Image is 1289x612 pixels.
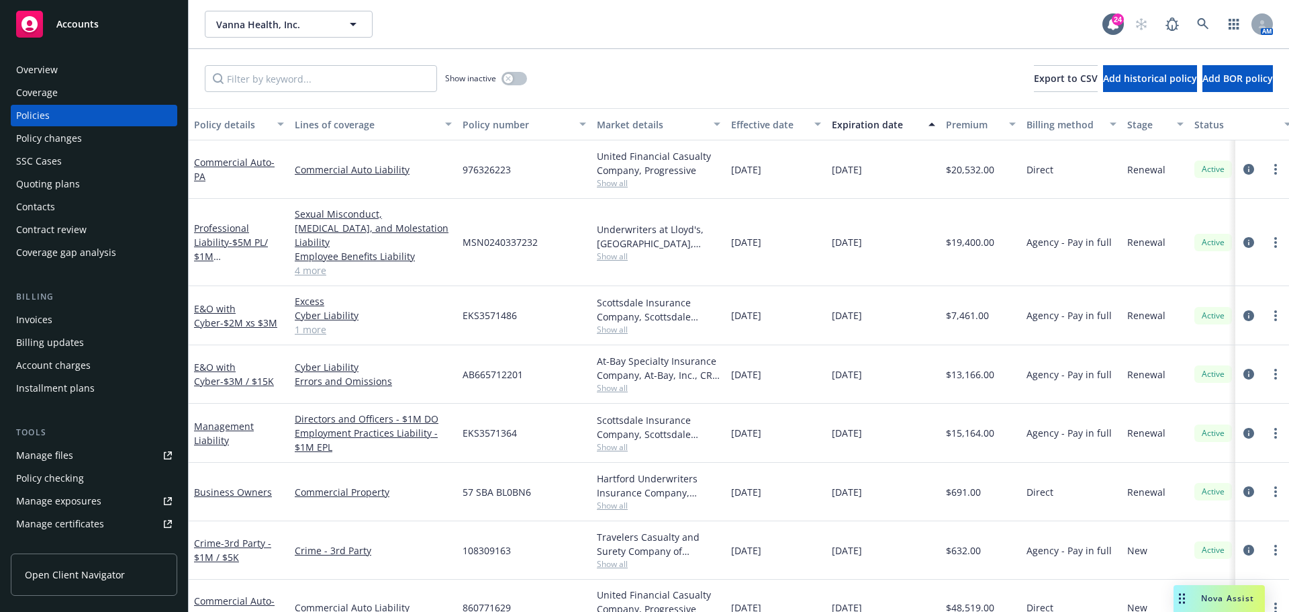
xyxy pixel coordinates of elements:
span: Direct [1027,163,1053,177]
div: Policy number [463,118,571,132]
a: Policy changes [11,128,177,149]
div: Billing [11,290,177,304]
span: Show all [597,177,720,189]
div: United Financial Casualty Company, Progressive [597,149,720,177]
span: [DATE] [731,235,761,249]
button: Stage [1122,108,1189,140]
a: E&O with Cyber [194,361,274,388]
div: Travelers Casualty and Surety Company of America, Travelers Insurance [597,530,720,558]
span: $632.00 [946,543,981,558]
div: Contacts [16,196,55,218]
a: Coverage [11,82,177,103]
a: Cyber Liability [295,360,452,374]
span: Active [1200,544,1227,556]
a: Commercial Auto [194,156,275,183]
span: $691.00 [946,485,981,499]
div: Contract review [16,219,87,241]
span: EKS3571486 [463,308,517,322]
div: Billing updates [16,332,84,353]
span: Show all [597,382,720,394]
span: [DATE] [731,367,761,382]
div: Effective date [731,118,806,132]
a: Excess [295,294,452,308]
div: Coverage gap analysis [16,242,116,263]
div: Tools [11,426,177,439]
div: Coverage [16,82,58,103]
span: Renewal [1127,163,1165,177]
div: At-Bay Specialty Insurance Company, At-Bay, Inc., CRC Group [597,354,720,382]
a: Quoting plans [11,173,177,195]
span: Show all [597,251,720,262]
div: Drag to move [1174,585,1190,612]
span: - $2M xs $3M [220,316,277,329]
div: Premium [946,118,1001,132]
a: more [1268,161,1284,177]
div: Overview [16,59,58,81]
button: Add BOR policy [1202,65,1273,92]
span: [DATE] [731,543,761,558]
a: more [1268,234,1284,251]
button: Lines of coverage [289,108,457,140]
span: [DATE] [832,543,862,558]
a: more [1268,308,1284,324]
button: Premium [941,108,1021,140]
a: Manage claims [11,536,177,558]
button: Nova Assist [1174,585,1265,612]
span: Active [1200,163,1227,175]
span: [DATE] [832,367,862,382]
div: Manage claims [16,536,84,558]
span: [DATE] [832,163,862,177]
span: Renewal [1127,308,1165,322]
a: circleInformation [1241,308,1257,324]
span: - $5M PL/ $1M [PERSON_NAME] / $1M-$3M GL [194,236,275,291]
a: Coverage gap analysis [11,242,177,263]
div: Manage exposures [16,490,101,512]
span: $19,400.00 [946,235,994,249]
span: Agency - Pay in full [1027,543,1112,558]
button: Expiration date [826,108,941,140]
a: circleInformation [1241,542,1257,558]
a: Search [1190,11,1216,38]
a: Manage exposures [11,490,177,512]
a: Contacts [11,196,177,218]
span: Show all [597,324,720,335]
span: [DATE] [832,426,862,440]
span: Direct [1027,485,1053,499]
div: Scottsdale Insurance Company, Scottsdale Insurance Company (Nationwide), E-Risk Services, CRC Group [597,413,720,441]
a: Account charges [11,355,177,376]
div: SSC Cases [16,150,62,172]
a: Contract review [11,219,177,241]
span: [DATE] [832,308,862,322]
a: Start snowing [1128,11,1155,38]
a: Policy checking [11,468,177,489]
span: - $3M / $15K [220,375,274,388]
a: 1 more [295,322,452,337]
span: Open Client Navigator [25,568,125,582]
a: Manage certificates [11,513,177,535]
div: Status [1194,118,1276,132]
a: Crime [194,537,271,564]
a: E&O with Cyber [194,302,277,329]
span: $13,166.00 [946,367,994,382]
input: Filter by keyword... [205,65,437,92]
span: Agency - Pay in full [1027,426,1112,440]
div: Underwriters at Lloyd's, [GEOGRAPHIC_DATA], [PERSON_NAME] of London, CFC Underwriting, CRC Group [597,222,720,251]
div: Lines of coverage [295,118,437,132]
a: Directors and Officers - $1M DO [295,412,452,426]
span: 57 SBA BL0BN6 [463,485,531,499]
span: EKS3571364 [463,426,517,440]
span: 108309163 [463,543,511,558]
a: Business Owners [194,486,272,498]
a: Sexual Misconduct, [MEDICAL_DATA], and Molestation Liability [295,207,452,249]
div: Manage certificates [16,513,104,535]
div: Policy checking [16,468,84,489]
a: 4 more [295,263,452,277]
span: Active [1200,310,1227,322]
span: Renewal [1127,367,1165,382]
a: Commercial Property [295,485,452,499]
div: Account charges [16,355,91,376]
a: more [1268,366,1284,382]
a: Installment plans [11,378,177,399]
span: Nova Assist [1201,593,1254,604]
a: circleInformation [1241,234,1257,251]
